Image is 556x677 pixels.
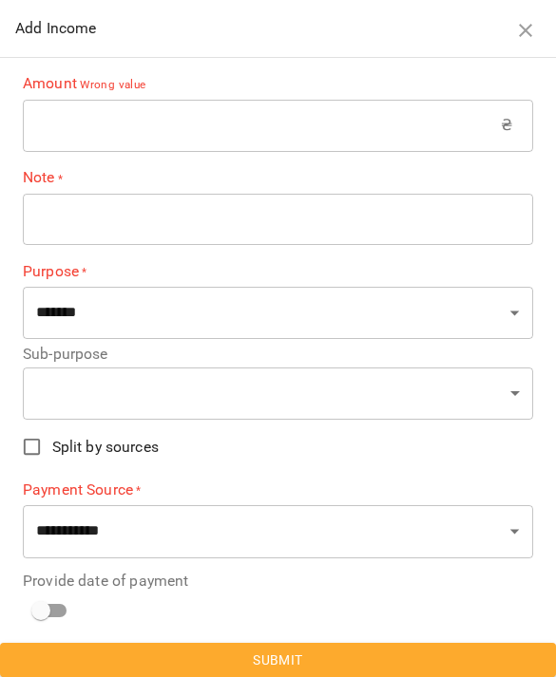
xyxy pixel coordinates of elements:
label: Note [23,167,533,189]
label: Payment Source [23,479,533,500]
label: Provide date of payment [23,574,533,589]
p: ₴ [501,114,512,137]
label: Sub-purpose [23,347,533,362]
span: Split by sources [52,436,159,459]
label: Purpose [23,260,533,282]
h6: Add Income [15,15,508,42]
p: Wrong value [77,76,146,95]
label: Amount [23,73,533,95]
span: Submit [15,649,541,671]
